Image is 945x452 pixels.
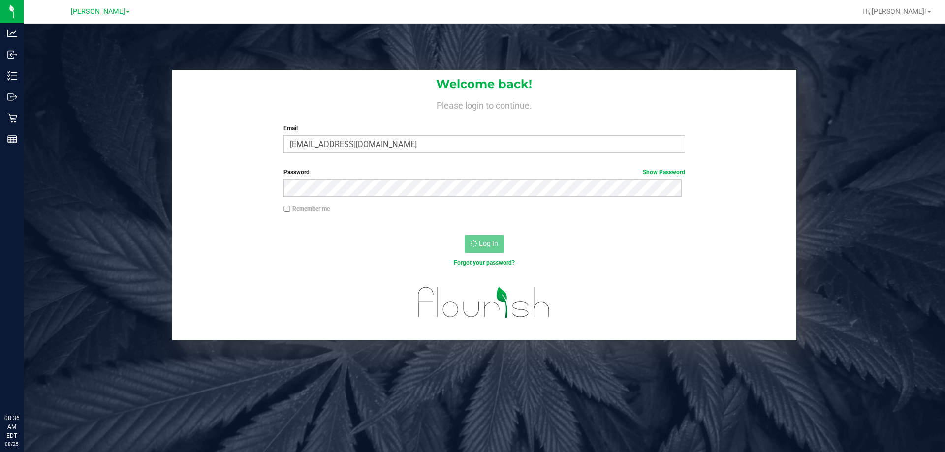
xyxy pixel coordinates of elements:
[643,169,685,176] a: Show Password
[7,50,17,60] inline-svg: Inbound
[862,7,926,15] span: Hi, [PERSON_NAME]!
[172,78,796,90] h1: Welcome back!
[283,169,310,176] span: Password
[479,240,498,247] span: Log In
[283,124,685,133] label: Email
[71,7,125,16] span: [PERSON_NAME]
[7,113,17,123] inline-svg: Retail
[7,92,17,102] inline-svg: Outbound
[283,206,290,212] input: Remember me
[454,259,515,266] a: Forgot your password?
[7,134,17,144] inline-svg: Reports
[172,98,796,110] h4: Please login to continue.
[7,29,17,38] inline-svg: Analytics
[4,440,19,448] p: 08/25
[406,277,562,328] img: flourish_logo.svg
[7,71,17,81] inline-svg: Inventory
[465,235,504,253] button: Log In
[283,204,330,213] label: Remember me
[4,414,19,440] p: 08:36 AM EDT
